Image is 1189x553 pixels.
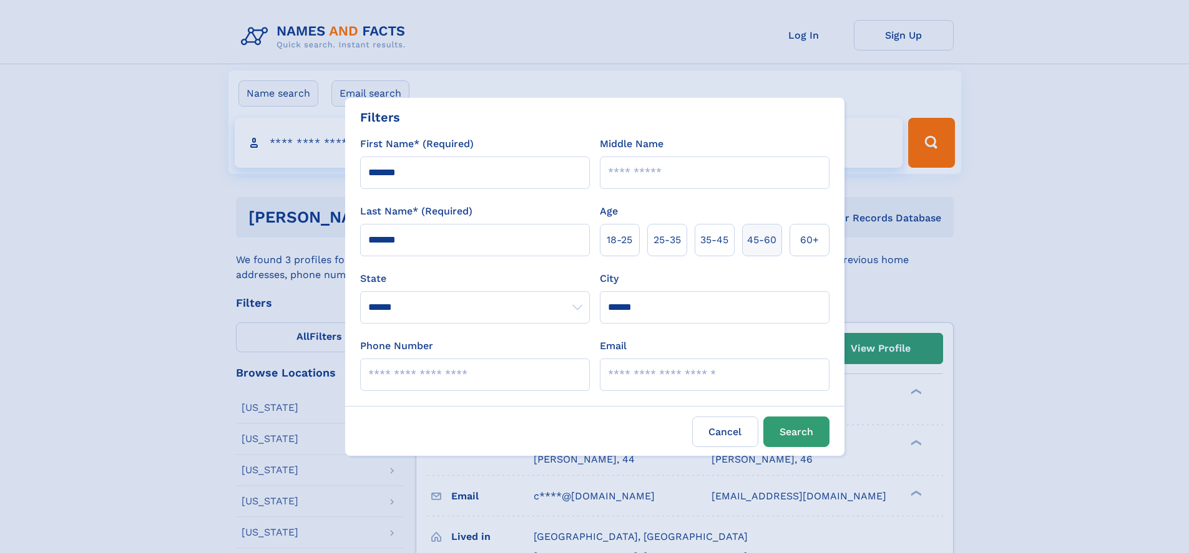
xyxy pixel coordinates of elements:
label: First Name* (Required) [360,137,474,151]
span: 18‑25 [607,233,632,248]
label: Email [600,339,627,353]
div: Filters [360,108,400,127]
button: Search [763,416,829,447]
span: 35‑45 [700,233,728,248]
span: 60+ [800,233,819,248]
label: Age [600,204,618,219]
label: City [600,271,619,286]
span: 45‑60 [747,233,776,248]
span: 25‑35 [653,233,681,248]
label: State [360,271,590,286]
label: Phone Number [360,339,433,353]
label: Cancel [692,416,758,447]
label: Last Name* (Required) [360,204,472,219]
label: Middle Name [600,137,663,151]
